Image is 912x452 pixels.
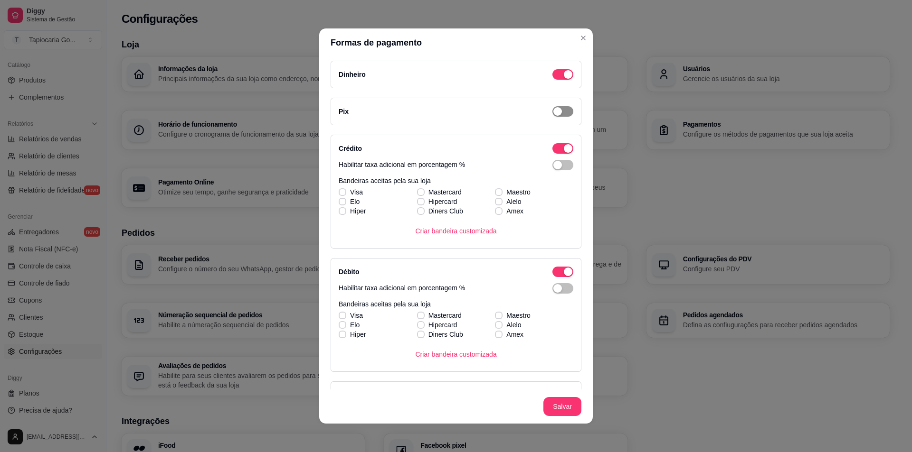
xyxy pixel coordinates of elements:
[428,197,457,206] span: Hipercard
[339,71,366,78] label: Dinheiro
[428,187,462,197] span: Mastercard
[428,206,463,216] span: Diners Club
[506,311,531,320] span: Maestro
[506,187,531,197] span: Maestro
[319,28,593,57] header: Formas de pagamento
[428,311,462,320] span: Mastercard
[350,330,366,339] span: Hiper
[350,320,360,330] span: Elo
[350,187,363,197] span: Visa
[339,160,465,170] p: Habilitar taxa adicional em porcentagem %
[506,206,523,216] span: Amex
[339,299,573,309] p: Bandeiras aceitas pela sua loja
[339,268,360,276] label: Débito
[506,197,521,206] span: Alelo
[428,320,457,330] span: Hipercard
[506,330,523,339] span: Amex
[543,397,581,416] button: Salvar
[339,145,362,152] label: Crédito
[408,345,504,364] button: Criar bandeira customizada
[350,311,363,320] span: Visa
[428,330,463,339] span: Diners Club
[350,197,360,206] span: Elo
[339,176,573,185] p: Bandeiras aceitas pela sua loja
[408,221,504,240] button: Criar bandeira customizada
[339,108,349,115] label: Pix
[506,320,521,330] span: Alelo
[339,283,465,294] p: Habilitar taxa adicional em porcentagem %
[576,30,591,46] button: Close
[350,206,366,216] span: Hiper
